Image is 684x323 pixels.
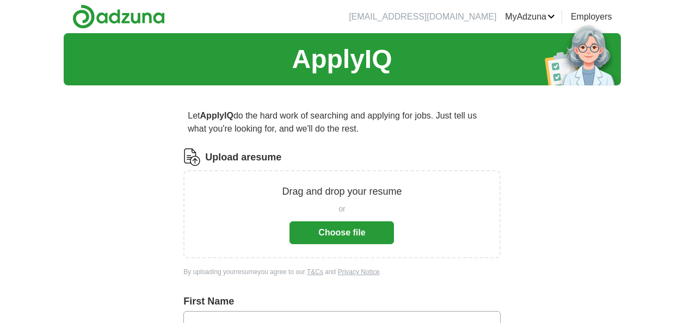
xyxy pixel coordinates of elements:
label: First Name [183,294,500,309]
a: Privacy Notice [338,268,380,276]
strong: ApplyIQ [200,111,233,120]
a: Employers [571,10,612,23]
span: or [338,203,345,215]
li: [EMAIL_ADDRESS][DOMAIN_NAME] [349,10,496,23]
a: MyAdzuna [505,10,555,23]
img: CV Icon [183,148,201,166]
div: By uploading your resume you agree to our and . [183,267,500,277]
p: Let do the hard work of searching and applying for jobs. Just tell us what you're looking for, an... [183,105,500,140]
img: Adzuna logo [72,4,165,29]
label: Upload a resume [205,150,281,165]
button: Choose file [289,221,394,244]
p: Drag and drop your resume [282,184,402,199]
a: T&Cs [307,268,323,276]
h1: ApplyIQ [292,40,392,79]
